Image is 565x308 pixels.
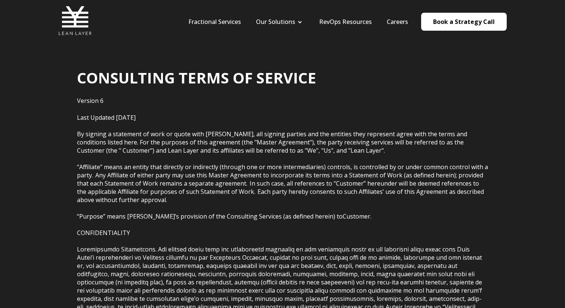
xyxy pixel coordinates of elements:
[387,18,408,26] a: Careers
[256,18,295,26] a: Our Solutions
[77,212,343,220] span: “Purpose” means [PERSON_NAME]’s provision of the Consulting Services (as defined herein) to
[77,130,467,155] span: By signing a statement of work or quote with [PERSON_NAME], all signing parties and the entities ...
[343,212,371,220] span: Customer.
[188,18,241,26] a: Fractional Services
[58,4,92,37] img: Lean Layer Logo
[77,163,488,204] span: “Affiliate” means an entity that directly or indirectly (through one or more intermediaries) cont...
[77,67,316,88] span: CONSULTING TERMS OF SERVICE
[181,18,416,26] div: Navigation Menu
[77,97,104,105] span: Version 6
[77,229,130,237] span: CONFIDENTIALITY
[77,113,136,122] span: Last Updated [DATE]
[421,13,507,31] a: Book a Strategy Call
[319,18,372,26] a: RevOps Resources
